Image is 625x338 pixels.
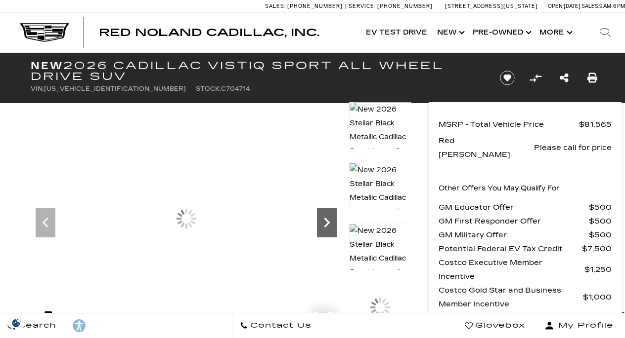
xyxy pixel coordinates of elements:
a: Contact Us [232,313,319,338]
a: EV Test Drive [361,13,432,52]
a: Glovebox [457,313,533,338]
div: Next [317,208,337,237]
span: Sales: [581,3,599,9]
a: New [432,13,468,52]
img: Cadillac Dark Logo with Cadillac White Text [20,23,69,42]
button: Save vehicle [496,70,518,86]
a: Print this New 2026 Cadillac VISTIQ Sport All Wheel Drive SUV [587,71,597,85]
span: GM Educator Offer [439,200,589,214]
span: Potential Federal EV Tax Credit [439,242,582,256]
span: [US_VEHICLE_IDENTIFICATION_NUMBER] [44,85,186,92]
a: MSRP - Total Vehicle Price $81,565 [439,117,612,131]
span: $7,500 [582,242,612,256]
section: Click to Open Cookie Consent Modal [5,318,28,328]
span: Search [15,319,56,333]
button: More [535,13,576,52]
img: New 2026 Stellar Black Metallic Cadillac Sport image 2 [349,102,411,158]
span: [PHONE_NUMBER] [287,3,343,9]
div: Previous [36,208,55,237]
div: (13) Photos [38,304,99,328]
a: Service: [PHONE_NUMBER] [345,3,435,9]
a: Share this New 2026 Cadillac VISTIQ Sport All Wheel Drive SUV [560,71,569,85]
span: [PHONE_NUMBER] [377,3,433,9]
a: GM First Responder Offer $500 [439,214,612,228]
span: Red [PERSON_NAME] [439,134,534,161]
strong: New [31,60,63,72]
a: Potential Federal EV Tax Credit $7,500 [439,242,612,256]
a: Costco Gold Star and Business Member Incentive $1,000 [439,283,612,311]
button: Compare Vehicle [528,71,543,85]
span: $500 [589,214,612,228]
p: Other Offers You May Qualify For [439,182,560,195]
span: Please call for price [534,141,612,154]
span: GM Military Offer [439,228,589,242]
a: Pre-Owned [468,13,535,52]
span: Contact Us [248,319,312,333]
span: 9 AM-6 PM [599,3,625,9]
span: Costco Executive Member Incentive [439,256,584,283]
span: VIN: [31,85,44,92]
span: $500 [589,228,612,242]
span: Red Noland Cadillac, Inc. [99,27,319,38]
span: MSRP - Total Vehicle Price [439,117,579,131]
h1: 2026 Cadillac VISTIQ Sport All Wheel Drive SUV [31,60,483,82]
a: [STREET_ADDRESS][US_STATE] [445,3,538,9]
span: $1,000 [583,290,612,304]
a: Sales: [PHONE_NUMBER] [265,3,345,9]
span: $1,250 [584,263,612,276]
span: C704714 [221,85,250,92]
span: GM First Responder Offer [439,214,589,228]
a: Red [PERSON_NAME] Please call for price [439,134,612,161]
button: Open user profile menu [533,313,625,338]
span: Costco Gold Star and Business Member Incentive [439,283,583,311]
a: GM Educator Offer $500 [439,200,612,214]
span: Glovebox [473,319,525,333]
span: My Profile [554,319,614,333]
a: Costco Executive Member Incentive $1,250 [439,256,612,283]
img: New 2026 Stellar Black Metallic Cadillac Sport image 4 [349,224,411,280]
span: Sales: [265,3,286,9]
a: Red Noland Cadillac, Inc. [99,28,319,38]
img: Opt-Out Icon [5,318,28,328]
img: New 2026 Stellar Black Metallic Cadillac Sport image 3 [349,163,411,219]
span: $500 [589,200,612,214]
span: $81,565 [579,117,612,131]
a: GM Military Offer $500 [439,228,612,242]
span: Stock: [196,85,221,92]
span: Open [DATE] [548,3,580,9]
span: Service: [349,3,376,9]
